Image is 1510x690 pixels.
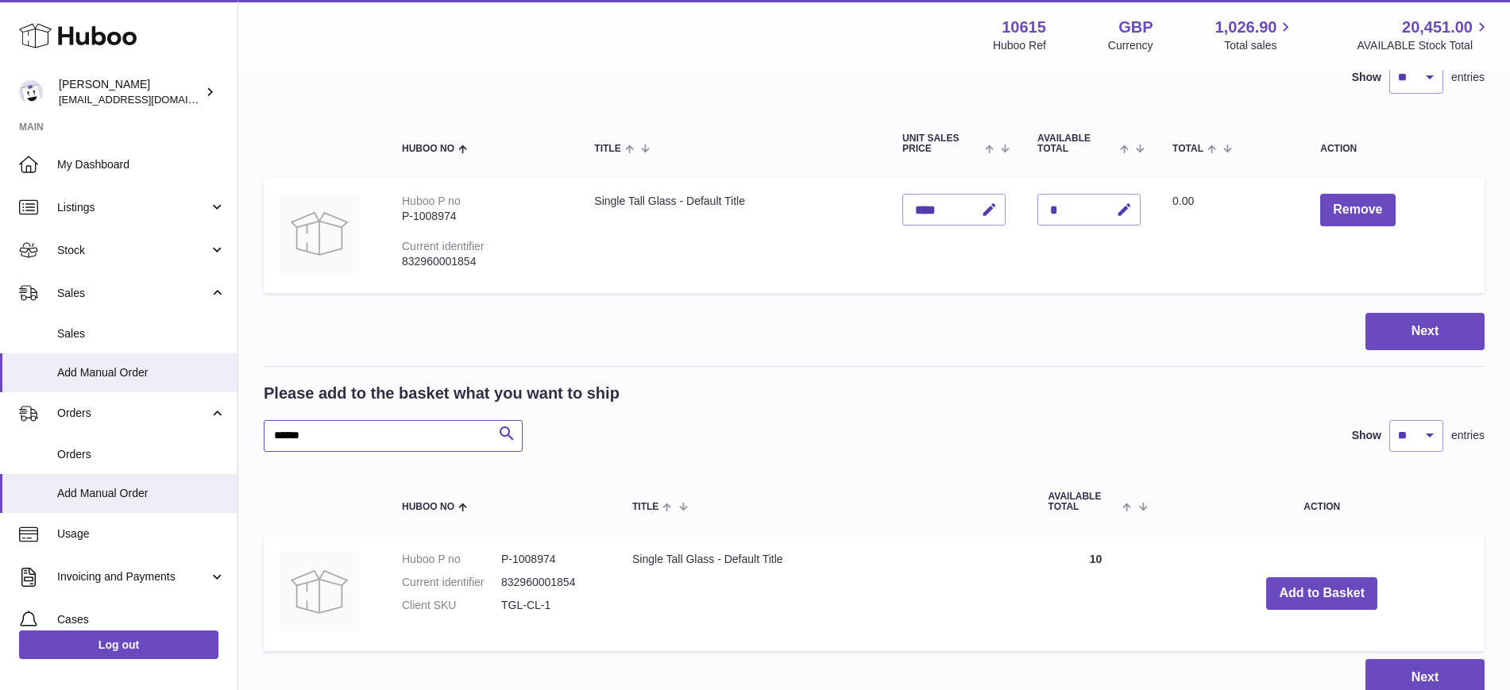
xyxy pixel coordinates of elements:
div: Currency [1108,38,1153,53]
span: Usage [57,526,226,542]
span: Stock [57,243,209,258]
img: Single Tall Glass - Default Title [280,552,359,631]
span: Orders [57,406,209,421]
dd: P-1008974 [501,552,601,567]
a: 1,026.90 Total sales [1215,17,1296,53]
span: Add Manual Order [57,486,226,501]
span: 1,026.90 [1215,17,1277,38]
span: Total sales [1224,38,1295,53]
div: [PERSON_NAME] [59,77,202,107]
span: Cases [57,612,226,627]
a: 20,451.00 AVAILABLE Stock Total [1357,17,1491,53]
span: AVAILABLE Stock Total [1357,38,1491,53]
strong: GBP [1118,17,1153,38]
span: Add Manual Order [57,365,226,380]
a: Log out [19,630,218,659]
span: 20,451.00 [1402,17,1473,38]
dt: Client SKU [402,598,501,613]
button: Add to Basket [1266,577,1377,610]
td: Single Tall Glass - Default Title [616,536,1033,651]
span: Invoicing and Payments [57,569,209,584]
div: Huboo Ref [993,38,1046,53]
dd: 832960001854 [501,575,601,590]
span: Sales [57,286,209,301]
span: Sales [57,326,226,341]
img: fulfillment@fable.com [19,80,43,104]
dt: Current identifier [402,575,501,590]
dd: TGL-CL-1 [501,598,601,613]
dt: Huboo P no [402,552,501,567]
td: 10 [1033,536,1160,651]
strong: 10615 [1002,17,1046,38]
span: Orders [57,447,226,462]
span: Listings [57,200,209,215]
span: [EMAIL_ADDRESS][DOMAIN_NAME] [59,93,234,106]
span: My Dashboard [57,157,226,172]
